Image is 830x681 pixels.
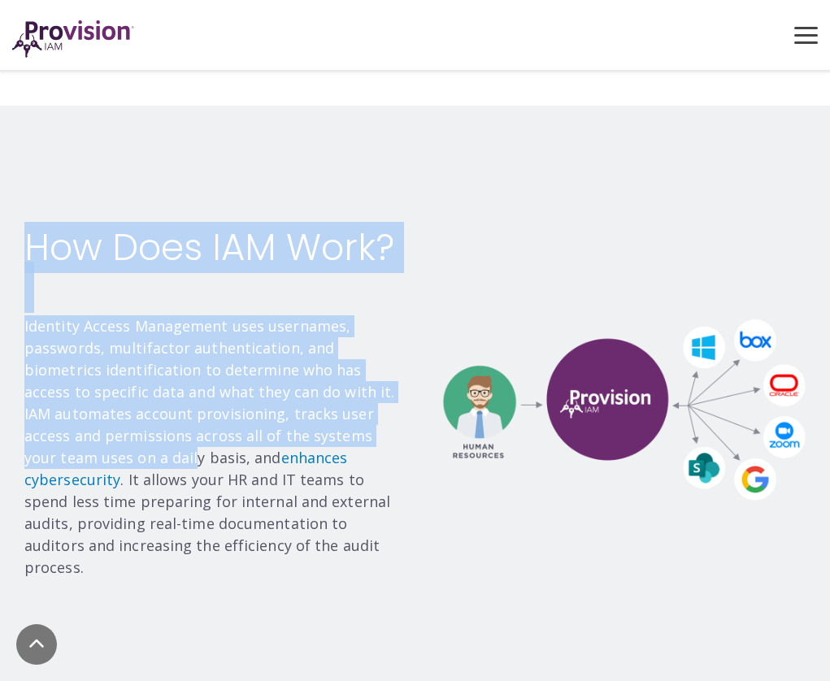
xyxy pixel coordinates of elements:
[24,228,403,308] h2: How Does IAM Work?
[24,315,403,579] p: Identity Access Management uses usernames, passwords, multifactor authentication, and biometrics ...
[794,27,818,41] button: Toggle Side Menu
[24,448,347,489] a: enhances cybersecurity
[12,20,134,58] img: ProvisionIAM-Logo-Purple
[428,319,806,501] img: HR_Provision_Diagram_IAM@2x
